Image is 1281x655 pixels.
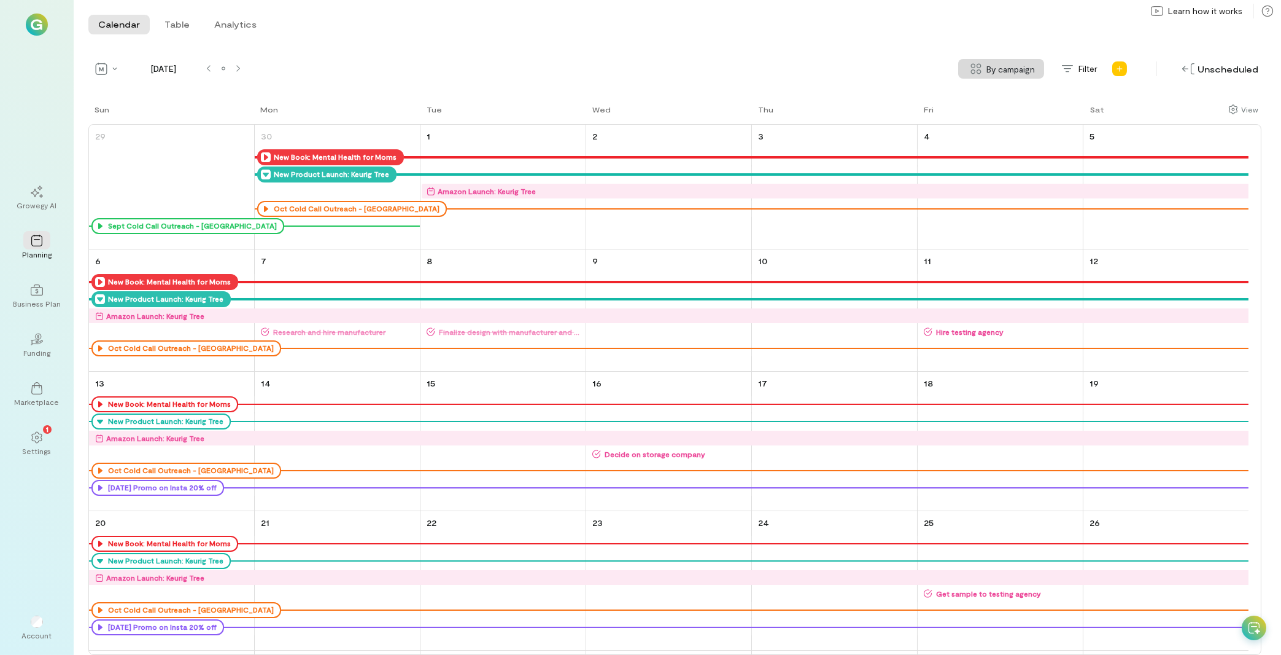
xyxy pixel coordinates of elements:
[420,125,586,249] td: October 1, 2024
[91,553,231,569] div: New Product Launch: Keurig Tree
[257,167,397,182] div: New Product Launch: Keurig Tree
[258,374,273,392] a: October 14, 2024
[752,103,776,124] a: Thursday
[1087,127,1097,145] a: October 5, 2024
[921,127,932,145] a: October 4, 2024
[932,327,1082,337] span: Hire testing agency
[91,274,238,290] div: New Book: Mental Health for Moms
[424,252,435,270] a: October 8, 2024
[590,252,600,270] a: October 9, 2024
[758,104,773,114] div: Thu
[15,225,59,269] a: Planning
[438,185,536,197] div: Amazon Launch: Keurig Tree
[93,514,108,531] a: October 20, 2024
[917,511,1083,651] td: October 25, 2024
[1084,103,1107,124] a: Saturday
[592,104,611,114] div: Wed
[106,571,204,584] div: Amazon Launch: Keurig Tree
[420,372,586,511] td: October 15, 2024
[255,511,420,651] td: October 21, 2024
[91,463,281,479] div: Oct Cold Call Outreach - [GEOGRAPHIC_DATA]
[1179,60,1261,79] div: Unscheduled
[427,104,442,114] div: Tue
[91,340,281,356] div: Oct Cold Call Outreach - [GEOGRAPHIC_DATA]
[590,514,605,531] a: October 23, 2024
[924,104,934,114] div: Fri
[1241,104,1258,115] div: View
[93,374,107,392] a: October 13, 2024
[586,125,752,249] td: October 2, 2024
[260,104,278,114] div: Mon
[91,536,238,552] div: New Book: Mental Health for Moms
[15,422,59,466] a: Settings
[424,374,438,392] a: October 15, 2024
[89,125,255,249] td: September 29, 2024
[95,104,109,114] div: Sun
[1083,249,1248,372] td: October 12, 2024
[1078,63,1097,75] span: Filter
[1083,125,1248,249] td: October 5, 2024
[106,432,204,444] div: Amazon Launch: Keurig Tree
[15,323,59,367] a: Funding
[586,372,752,511] td: October 16, 2024
[91,291,231,307] div: New Product Launch: Keurig Tree
[91,602,281,618] div: Oct Cold Call Outreach - [GEOGRAPHIC_DATA]
[126,63,201,75] span: [DATE]
[1083,372,1248,511] td: October 19, 2024
[105,417,223,426] div: New Product Launch: Keurig Tree
[257,201,447,217] div: Oct Cold Call Outreach - [GEOGRAPHIC_DATA]
[751,249,917,372] td: October 10, 2024
[89,249,255,372] td: October 6, 2024
[586,511,752,651] td: October 23, 2024
[105,343,274,353] div: Oct Cold Call Outreach - [GEOGRAPHIC_DATA]
[105,466,274,476] div: Oct Cold Call Outreach - [GEOGRAPHIC_DATA]
[105,605,274,615] div: Oct Cold Call Outreach - [GEOGRAPHIC_DATA]
[756,127,766,145] a: October 3, 2024
[271,170,389,179] div: New Product Launch: Keurig Tree
[91,218,284,234] div: Sept Cold Call Outreach - [GEOGRAPHIC_DATA]
[89,511,255,651] td: October 20, 2024
[91,619,224,635] div: [DATE] Promo on Insta 20% off
[13,299,61,308] div: Business Plan
[987,63,1035,76] span: By campaign
[1225,101,1261,118] div: Show columns
[751,125,917,249] td: October 3, 2024
[932,589,1082,598] span: Get sample to testing agency
[22,249,52,259] div: Planning
[756,252,770,270] a: October 10, 2024
[258,514,272,531] a: October 21, 2024
[15,176,59,220] a: Growegy AI
[1087,252,1101,270] a: October 12, 2024
[204,15,266,34] button: Analytics
[105,483,217,493] div: [DATE] Promo on Insta 20% off
[105,221,277,231] div: Sept Cold Call Outreach - [GEOGRAPHIC_DATA]
[46,423,48,434] span: 1
[751,511,917,651] td: October 24, 2024
[917,125,1083,249] td: October 4, 2024
[91,396,238,412] div: New Book: Mental Health for Moms
[921,252,934,270] a: October 11, 2024
[1168,5,1242,17] span: Learn how it works
[1110,59,1129,79] div: Add new program
[921,374,935,392] a: October 18, 2024
[105,622,217,632] div: [DATE] Promo on Insta 20% off
[105,399,231,409] div: New Book: Mental Health for Moms
[918,103,936,124] a: Friday
[257,149,404,165] div: New Book: Mental Health for Moms
[590,374,604,392] a: October 16, 2024
[15,274,59,318] a: Business Plan
[917,372,1083,511] td: October 18, 2024
[105,556,223,566] div: New Product Launch: Keurig Tree
[1083,511,1248,651] td: October 26, 2024
[93,252,103,270] a: October 6, 2024
[23,446,52,456] div: Settings
[756,514,772,531] a: October 24, 2024
[424,127,433,145] a: October 1, 2024
[751,372,917,511] td: October 17, 2024
[601,449,750,459] span: Decide on storage company
[254,103,281,124] a: Monday
[105,294,223,304] div: New Product Launch: Keurig Tree
[420,249,586,372] td: October 8, 2024
[586,103,613,124] a: Wednesday
[15,606,59,650] div: Account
